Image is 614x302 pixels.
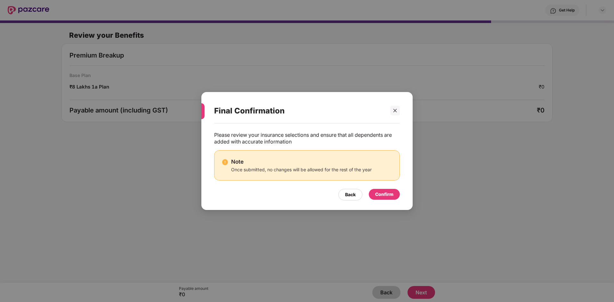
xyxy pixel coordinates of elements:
[222,159,228,165] img: svg+xml;base64,PHN2ZyBpZD0iRGFuZ2VyX2FsZXJ0IiBkYXRhLW5hbWU9IkRhbmdlciBhbGVydCIgeG1sbnM9Imh0dHA6Ly...
[375,191,393,198] div: Confirm
[393,108,397,113] span: close
[214,132,400,145] div: Please review your insurance selections and ensure that all dependents are added with accurate in...
[345,191,356,198] div: Back
[231,158,372,165] div: Note
[214,98,384,123] div: Final Confirmation
[231,166,372,173] div: Once submitted, no changes will be allowed for the rest of the year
